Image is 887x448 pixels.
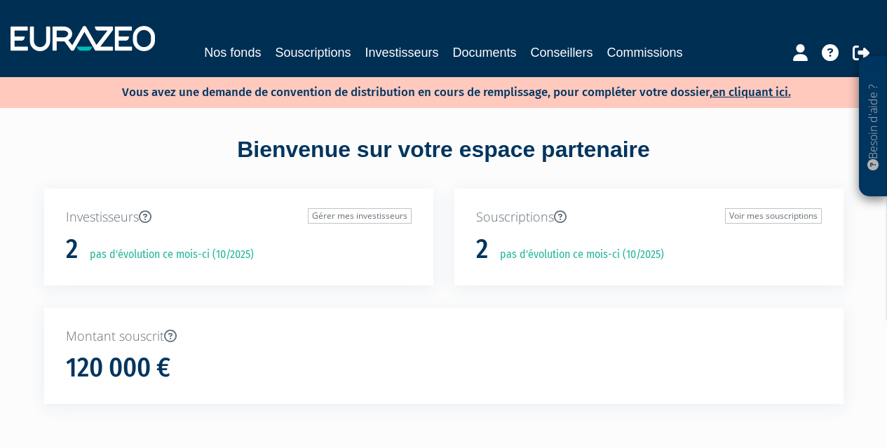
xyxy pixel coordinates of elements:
p: Souscriptions [476,208,822,226]
a: Conseillers [531,43,593,62]
a: Gérer mes investisseurs [308,208,412,224]
a: Documents [453,43,517,62]
p: pas d'évolution ce mois-ci (10/2025) [490,247,664,263]
p: Vous avez une demande de convention de distribution en cours de remplissage, pour compléter votre... [81,81,791,101]
h1: 120 000 € [66,353,170,383]
p: Investisseurs [66,208,412,226]
a: Commissions [607,43,683,62]
p: Montant souscrit [66,327,822,346]
p: Besoin d'aide ? [865,64,881,190]
a: en cliquant ici. [712,85,791,100]
a: Investisseurs [365,43,438,62]
a: Voir mes souscriptions [725,208,822,224]
h1: 2 [66,235,78,264]
a: Souscriptions [275,43,351,62]
p: pas d'évolution ce mois-ci (10/2025) [80,247,254,263]
h1: 2 [476,235,488,264]
img: 1732889491-logotype_eurazeo_blanc_rvb.png [11,26,155,51]
div: Bienvenue sur votre espace partenaire [34,134,854,189]
a: Nos fonds [204,43,261,62]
